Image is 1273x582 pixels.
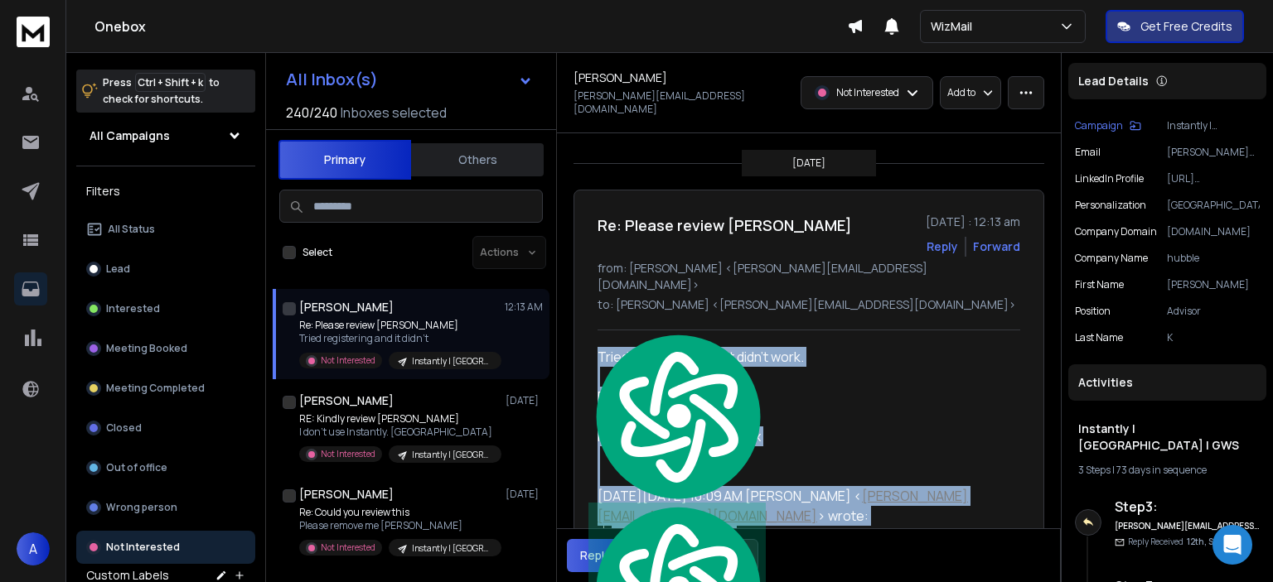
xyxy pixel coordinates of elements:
[927,238,958,255] button: Reply
[106,541,180,554] p: Not Interested
[286,103,337,123] span: 240 / 240
[1106,10,1244,43] button: Get Free Credits
[1075,278,1124,291] p: First Name
[299,332,498,345] p: Tried registering and it didn’t
[1167,119,1260,132] p: Instantly | [GEOGRAPHIC_DATA] | GWS
[598,214,852,237] h1: Re: Please review [PERSON_NAME]
[286,71,378,88] h1: All Inbox(s)
[1078,73,1149,89] p: Lead Details
[103,75,220,108] p: Press to check for shortcuts.
[1075,331,1123,344] p: Last Name
[299,426,498,439] p: I don't use Instantly. [GEOGRAPHIC_DATA]
[1212,525,1252,565] div: Open Intercom Messenger
[1075,305,1111,318] p: position
[1167,252,1260,265] p: hubble
[341,103,447,123] h3: Inboxes selected
[574,70,667,86] h1: [PERSON_NAME]
[106,262,130,276] p: Lead
[598,260,1020,293] p: from: [PERSON_NAME] <[PERSON_NAME][EMAIL_ADDRESS][DOMAIN_NAME]>
[76,451,255,484] button: Out of office
[106,342,187,355] p: Meeting Booked
[574,89,791,116] p: [PERSON_NAME][EMAIL_ADDRESS][DOMAIN_NAME]
[76,491,255,524] button: Wrong person
[412,449,491,461] p: Instantly | [GEOGRAPHIC_DATA] | [GEOGRAPHIC_DATA]
[17,532,50,565] button: A
[973,238,1020,255] div: Forward
[412,542,491,555] p: Instantly | [GEOGRAPHIC_DATA] | GWS
[1167,146,1260,159] p: [PERSON_NAME][EMAIL_ADDRESS][DOMAIN_NAME]
[1075,146,1101,159] p: Email
[506,488,543,501] p: [DATE]
[106,501,177,514] p: Wrong person
[926,214,1020,230] p: [DATE] : 12:13 am
[1075,199,1146,212] p: Personalization
[94,17,847,36] h1: Onebox
[76,292,255,325] button: Interested
[76,411,255,445] button: Closed
[598,296,1020,313] p: to: [PERSON_NAME] <[PERSON_NAME][EMAIL_ADDRESS][DOMAIN_NAME]>
[106,382,205,395] p: Meeting Completed
[1128,536,1227,548] p: Reply Received
[299,486,394,503] h1: [PERSON_NAME]
[836,86,899,99] p: Not Interested
[1116,463,1207,477] span: 73 days in sequence
[505,301,543,314] p: 12:13 AM
[1078,464,1256,477] div: |
[76,372,255,405] button: Meeting Completed
[1075,252,1148,265] p: Company Name
[321,448,375,460] p: Not Interested
[299,299,394,315] h1: [PERSON_NAME]
[598,387,1007,446] div: Best, [PERSON_NAME] Product Expert @ Juicebox
[303,246,332,259] label: Select
[1068,364,1266,401] div: Activities
[273,63,546,96] button: All Inbox(s)
[299,412,498,426] p: RE: Kindly review [PERSON_NAME]
[90,127,170,144] h1: All Campaigns
[931,18,979,35] p: WizMail
[76,180,255,203] h3: Filters
[1075,225,1157,238] p: Company Domain
[506,394,543,407] p: [DATE]
[567,539,651,572] button: Reply
[1075,172,1144,185] p: LinkedIn Profile
[76,531,255,564] button: Not Interested
[135,73,206,92] span: Ctrl + Shift + k
[299,392,394,409] h1: [PERSON_NAME]
[1078,463,1111,477] span: 3 Steps
[1167,305,1260,318] p: Advisor
[1078,421,1256,454] h1: Instantly | [GEOGRAPHIC_DATA] | GWS
[106,461,167,474] p: Out of office
[580,547,611,564] div: Reply
[1167,331,1260,344] p: K
[412,355,491,368] p: Instantly | [GEOGRAPHIC_DATA] | GWS
[1167,225,1260,238] p: [DOMAIN_NAME]
[76,253,255,286] button: Lead
[1115,520,1260,532] h6: [PERSON_NAME][EMAIL_ADDRESS][DOMAIN_NAME]
[1115,497,1260,517] h6: Step 3 :
[612,526,1007,565] div: Hi [PERSON_NAME],
[106,302,160,315] p: Interested
[411,142,544,178] button: Others
[598,347,1007,446] div: Tried registering and it didn’t work.
[299,519,498,532] p: Please remove me [PERSON_NAME]
[76,119,255,152] button: All Campaigns
[1167,172,1260,185] p: [URL][DOMAIN_NAME]
[106,421,142,435] p: Closed
[1075,119,1141,132] button: Campaign
[76,332,255,365] button: Meeting Booked
[1140,18,1232,35] p: Get Free Credits
[1075,119,1123,132] p: Campaign
[1167,199,1260,212] p: [GEOGRAPHIC_DATA]
[1187,536,1227,547] span: 12th, Sept
[321,354,375,367] p: Not Interested
[17,17,50,47] img: logo
[321,541,375,554] p: Not Interested
[76,213,255,246] button: All Status
[792,156,825,170] p: [DATE]
[108,223,155,236] p: All Status
[598,486,1007,526] div: [DATE][DATE] 10:09 AM [PERSON_NAME] < > wrote:
[947,86,975,99] p: Add to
